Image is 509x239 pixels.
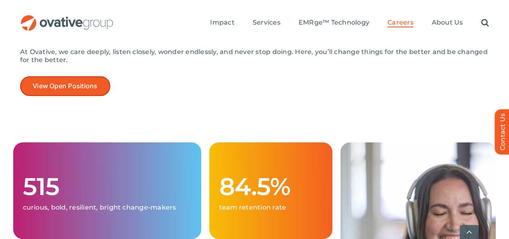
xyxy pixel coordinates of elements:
[33,82,98,90] span: View Open Positions
[210,19,234,27] a: Impact
[23,204,192,212] p: curious, bold, resilient, bright change-makers
[23,174,192,200] h1: 515
[219,204,322,212] p: team retention rate
[210,10,488,36] nav: Menu
[299,19,369,27] a: EMRge™ Technology
[20,76,110,96] a: View Open Positions
[20,48,489,64] p: At Ovative, we care deeply, listen closely, wonder endlessly, and never stop doing. Here, you’ll ...
[387,19,414,27] a: Careers
[253,19,280,27] a: Services
[431,19,463,27] a: About Us
[20,14,114,22] a: OG_Full_horizontal_RGB
[481,19,488,27] a: Search
[219,174,322,200] h1: 84.5%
